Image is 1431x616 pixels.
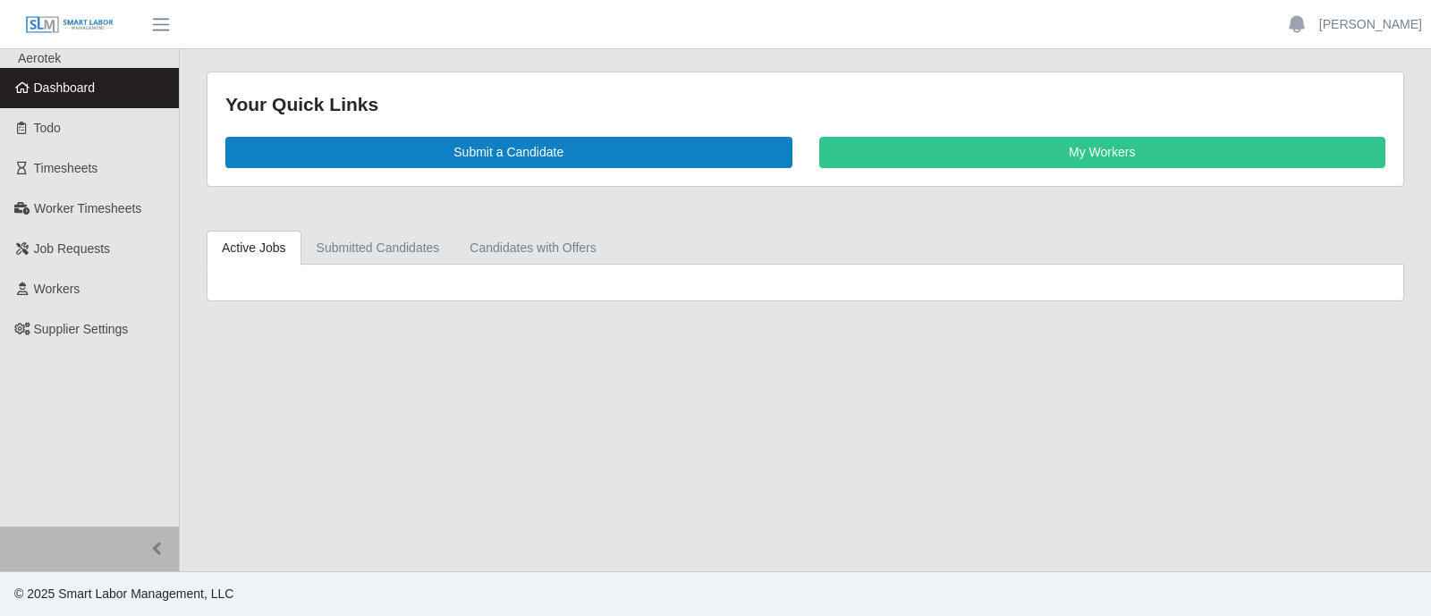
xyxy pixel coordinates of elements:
a: Candidates with Offers [454,231,611,266]
span: Dashboard [34,80,96,95]
a: [PERSON_NAME] [1319,15,1422,34]
span: Supplier Settings [34,322,129,336]
a: Submit a Candidate [225,137,792,168]
span: © 2025 Smart Labor Management, LLC [14,586,233,601]
a: Submitted Candidates [301,231,455,266]
span: Job Requests [34,241,111,256]
span: Timesheets [34,161,98,175]
span: Todo [34,121,61,135]
span: Workers [34,282,80,296]
a: Active Jobs [207,231,301,266]
a: My Workers [819,137,1386,168]
span: Worker Timesheets [34,201,141,215]
div: Your Quick Links [225,90,1385,119]
img: SLM Logo [25,15,114,35]
span: Aerotek [18,51,61,65]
